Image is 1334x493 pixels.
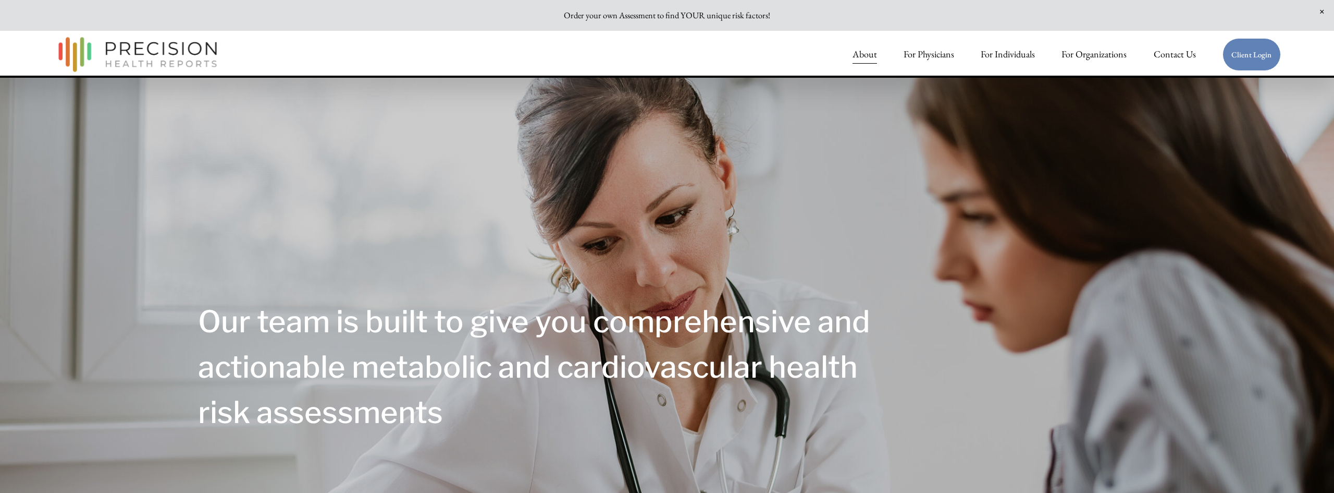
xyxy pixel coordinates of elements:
h1: Our team is built to give you comprehensive and actionable metabolic and cardiovascular health ri... [198,299,901,435]
a: For Individuals [981,44,1035,65]
a: Contact Us [1154,44,1196,65]
a: folder dropdown [1061,44,1127,65]
img: Precision Health Reports [53,32,222,77]
a: Client Login [1222,38,1281,71]
a: For Physicians [904,44,954,65]
span: For Organizations [1061,45,1127,64]
a: About [853,44,877,65]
